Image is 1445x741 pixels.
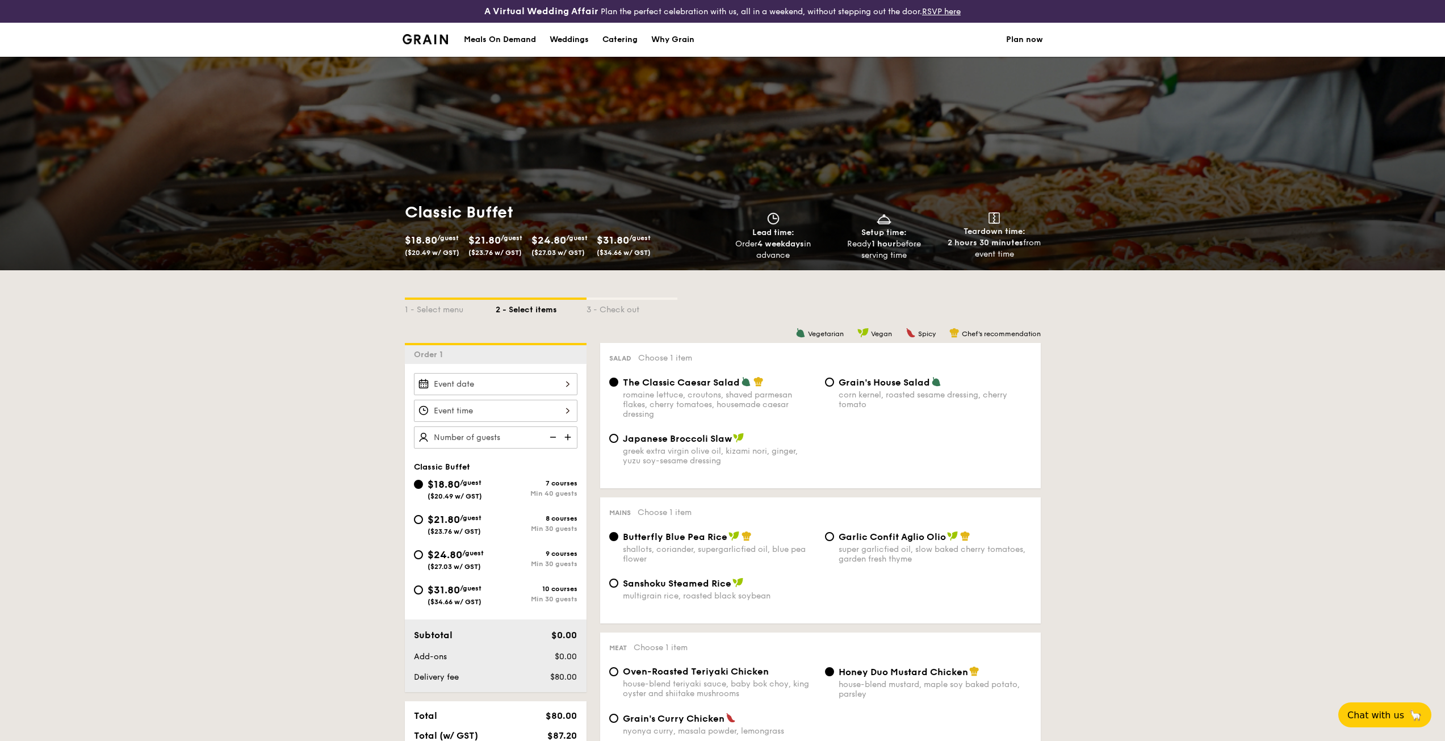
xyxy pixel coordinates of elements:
span: /guest [462,549,484,557]
button: Chat with us🦙 [1338,702,1431,727]
a: Catering [596,23,644,57]
input: Grain's House Saladcorn kernel, roasted sesame dressing, cherry tomato [825,378,834,387]
span: Vegan [871,330,892,338]
div: Order in advance [723,238,824,261]
span: Mains [609,509,631,517]
img: icon-teardown.65201eee.svg [989,212,1000,224]
div: house-blend mustard, maple soy baked potato, parsley [839,680,1032,699]
span: ($34.66 w/ GST) [597,249,651,257]
img: icon-vegetarian.fe4039eb.svg [931,376,941,387]
input: The Classic Caesar Saladromaine lettuce, croutons, shaved parmesan flakes, cherry tomatoes, house... [609,378,618,387]
img: icon-vegan.f8ff3823.svg [947,531,958,541]
span: $87.20 [547,730,577,741]
img: icon-spicy.37a8142b.svg [906,328,916,338]
img: icon-vegetarian.fe4039eb.svg [795,328,806,338]
span: Butterfly Blue Pea Rice [623,531,727,542]
img: icon-dish.430c3a2e.svg [876,212,893,225]
span: Total [414,710,437,721]
span: Choose 1 item [638,353,692,363]
span: ($20.49 w/ GST) [405,249,459,257]
span: $21.80 [468,234,501,246]
div: 7 courses [496,479,577,487]
span: ($23.76 w/ GST) [468,249,522,257]
img: icon-vegan.f8ff3823.svg [728,531,740,541]
div: Weddings [550,23,589,57]
span: Sanshoku Steamed Rice [623,578,731,589]
input: Number of guests [414,426,577,449]
div: Min 30 guests [496,560,577,568]
input: Event time [414,400,577,422]
input: Event date [414,373,577,395]
a: Why Grain [644,23,701,57]
span: Japanese Broccoli Slaw [623,433,732,444]
div: multigrain rice, roasted black soybean [623,591,816,601]
a: Plan now [1006,23,1043,57]
span: /guest [460,514,481,522]
span: $80.00 [550,672,577,682]
img: icon-chef-hat.a58ddaea.svg [742,531,752,541]
span: /guest [566,234,588,242]
span: ($20.49 w/ GST) [428,492,482,500]
span: Order 1 [414,350,447,359]
div: 2 - Select items [496,300,587,316]
span: Salad [609,354,631,362]
div: Ready before serving time [833,238,935,261]
img: icon-vegan.f8ff3823.svg [857,328,869,338]
span: $24.80 [531,234,566,246]
strong: 1 hour [872,239,896,249]
span: $0.00 [551,630,577,640]
input: Oven-Roasted Teriyaki Chickenhouse-blend teriyaki sauce, baby bok choy, king oyster and shiitake ... [609,667,618,676]
input: $31.80/guest($34.66 w/ GST)10 coursesMin 30 guests [414,585,423,595]
span: Teardown time: [964,227,1025,236]
span: ($23.76 w/ GST) [428,528,481,535]
span: Oven-Roasted Teriyaki Chicken [623,666,769,677]
span: The Classic Caesar Salad [623,377,740,388]
h4: A Virtual Wedding Affair [484,5,598,18]
span: Grain's House Salad [839,377,930,388]
div: Min 30 guests [496,595,577,603]
span: Honey Duo Mustard Chicken [839,667,968,677]
span: Classic Buffet [414,462,470,472]
div: romaine lettuce, croutons, shaved parmesan flakes, cherry tomatoes, housemade caesar dressing [623,390,816,419]
span: Chat with us [1347,710,1404,721]
img: icon-spicy.37a8142b.svg [726,713,736,723]
img: icon-chef-hat.a58ddaea.svg [753,376,764,387]
h1: Classic Buffet [405,202,718,223]
span: Add-ons [414,652,447,662]
input: Garlic Confit Aglio Oliosuper garlicfied oil, slow baked cherry tomatoes, garden fresh thyme [825,532,834,541]
input: Grain's Curry Chickennyonya curry, masala powder, lemongrass [609,714,618,723]
span: Vegetarian [808,330,844,338]
span: Grain's Curry Chicken [623,713,724,724]
strong: 4 weekdays [757,239,804,249]
div: shallots, coriander, supergarlicfied oil, blue pea flower [623,545,816,564]
span: /guest [629,234,651,242]
span: Choose 1 item [634,643,688,652]
span: Setup time: [861,228,907,237]
div: nyonya curry, masala powder, lemongrass [623,726,816,736]
div: Min 40 guests [496,489,577,497]
input: $24.80/guest($27.03 w/ GST)9 coursesMin 30 guests [414,550,423,559]
img: Grain [403,34,449,44]
div: super garlicfied oil, slow baked cherry tomatoes, garden fresh thyme [839,545,1032,564]
img: icon-reduce.1d2dbef1.svg [543,426,560,448]
span: ($34.66 w/ GST) [428,598,481,606]
span: Subtotal [414,630,453,640]
div: 10 courses [496,585,577,593]
img: icon-chef-hat.a58ddaea.svg [960,531,970,541]
input: Japanese Broccoli Slawgreek extra virgin olive oil, kizami nori, ginger, yuzu soy-sesame dressing [609,434,618,443]
span: /guest [501,234,522,242]
div: Why Grain [651,23,694,57]
a: Weddings [543,23,596,57]
div: 9 courses [496,550,577,558]
span: $31.80 [428,584,460,596]
div: Catering [602,23,638,57]
span: $80.00 [546,710,577,721]
div: 8 courses [496,514,577,522]
input: Sanshoku Steamed Ricemultigrain rice, roasted black soybean [609,579,618,588]
div: 3 - Check out [587,300,677,316]
span: ($27.03 w/ GST) [428,563,481,571]
span: $24.80 [428,549,462,561]
img: icon-vegan.f8ff3823.svg [733,433,744,443]
div: corn kernel, roasted sesame dressing, cherry tomato [839,390,1032,409]
input: $18.80/guest($20.49 w/ GST)7 coursesMin 40 guests [414,480,423,489]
